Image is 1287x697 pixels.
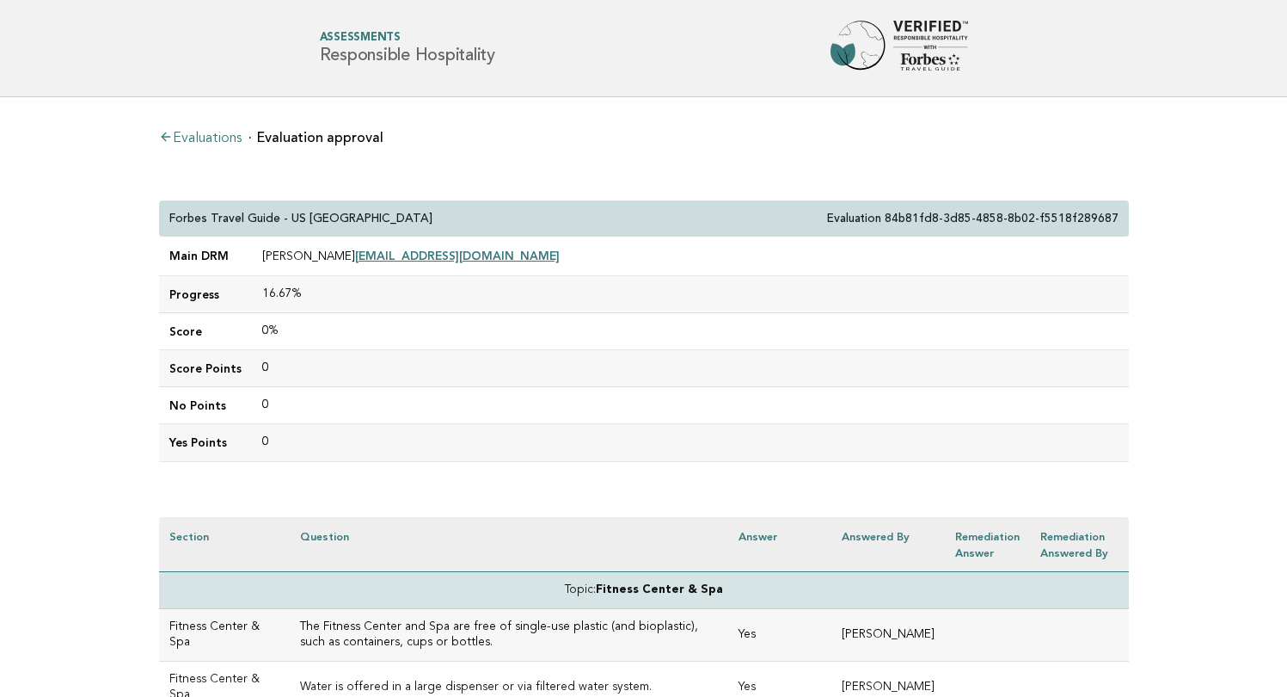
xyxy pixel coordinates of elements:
[827,211,1118,226] p: Evaluation 84b81fd8-3d85-4858-8b02-f5518f289687
[320,33,495,44] span: Assessments
[596,584,723,595] strong: Fitness Center & Spa
[252,350,1129,387] td: 0
[252,313,1129,350] td: 0%
[159,609,291,662] td: Fitness Center & Spa
[159,350,252,387] td: Score Points
[728,609,831,662] td: Yes
[159,132,242,145] a: Evaluations
[831,517,945,572] th: Answered by
[159,571,1129,608] td: Topic:
[945,517,1030,572] th: Remediation Answer
[320,33,495,65] h1: Responsible Hospitality
[169,211,432,226] p: Forbes Travel Guide - US [GEOGRAPHIC_DATA]
[252,276,1129,313] td: 16.67%
[355,249,560,262] a: [EMAIL_ADDRESS][DOMAIN_NAME]
[159,517,291,572] th: Section
[159,387,252,424] td: No Points
[831,609,945,662] td: [PERSON_NAME]
[248,131,383,145] li: Evaluation approval
[300,680,718,695] h3: Water is offered in a large dispenser or via filtered water system.
[159,424,252,461] td: Yes Points
[290,517,728,572] th: Question
[159,276,252,313] td: Progress
[728,517,831,572] th: Answer
[159,313,252,350] td: Score
[252,237,1129,276] td: [PERSON_NAME]
[1030,517,1128,572] th: Remediation Answered by
[300,620,718,651] h3: The Fitness Center and Spa are free of single-use plastic (and bioplastic), such as containers, c...
[252,424,1129,461] td: 0
[159,237,252,276] td: Main DRM
[252,387,1129,424] td: 0
[830,21,968,76] img: Forbes Travel Guide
